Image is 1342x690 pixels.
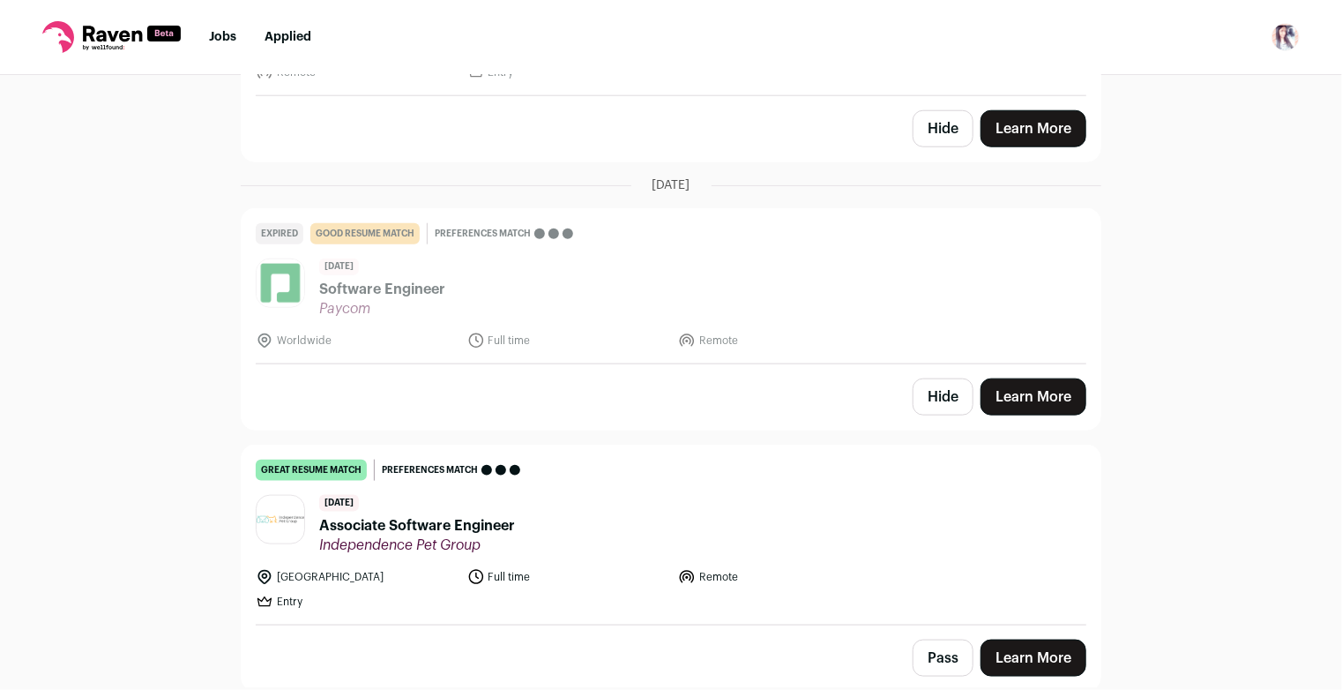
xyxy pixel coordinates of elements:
[913,640,973,677] button: Pass
[319,515,515,536] span: Associate Software Engineer
[980,110,1086,147] a: Learn More
[1271,23,1300,51] button: Open dropdown
[678,568,879,586] li: Remote
[257,516,304,524] img: eefc18db47d40f21e62e00158622d946ad2e2fd3fa9b5b99f91d89a04f208b49.png
[256,568,457,586] li: [GEOGRAPHIC_DATA]
[913,379,973,416] button: Hide
[652,176,690,194] span: [DATE]
[319,279,445,300] span: Software Engineer
[1271,23,1300,51] img: 19354920-medium_jpg
[256,332,457,349] li: Worldwide
[435,225,531,243] span: Preferences match
[319,300,445,318] span: Paycom
[319,259,359,275] span: [DATE]
[256,223,303,244] div: Expired
[265,31,311,43] a: Applied
[242,446,1100,625] a: great resume match Preferences match [DATE] Associate Software Engineer Independence Pet Group [G...
[256,593,457,611] li: Entry
[980,640,1086,677] a: Learn More
[257,259,304,307] img: 38e2a98e15f3dab7afe3d7c7362822fe385b928df15e6b9392a59a1499abb8f3.jpg
[678,332,879,349] li: Remote
[256,460,367,481] div: great resume match
[980,379,1086,416] a: Learn More
[310,223,420,244] div: good resume match
[319,536,515,554] span: Independence Pet Group
[319,495,359,512] span: [DATE]
[467,332,668,349] li: Full time
[913,110,973,147] button: Hide
[242,209,1100,364] a: Expired good resume match Preferences match [DATE] Software Engineer Paycom Worldwide Full time R...
[209,31,236,43] a: Jobs
[467,568,668,586] li: Full time
[382,461,478,479] span: Preferences match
